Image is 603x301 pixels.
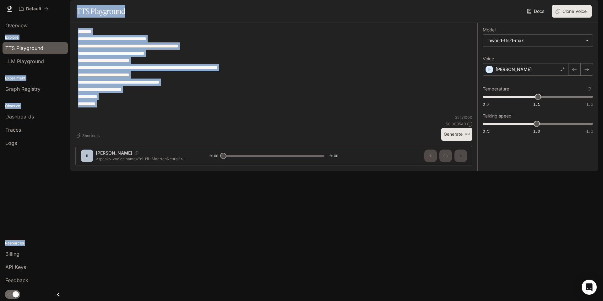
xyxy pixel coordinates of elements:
[586,129,593,134] span: 1.5
[533,101,540,107] span: 1.1
[77,5,125,18] h1: TTS Playground
[75,131,102,141] button: Shortcuts
[26,6,41,12] p: Default
[496,66,532,73] p: [PERSON_NAME]
[16,3,51,15] button: All workspaces
[483,87,509,91] p: Temperature
[533,129,540,134] span: 1.0
[483,129,489,134] span: 0.5
[526,5,547,18] a: Docs
[441,128,472,141] button: Generate⌘⏎
[483,114,512,118] p: Talking speed
[586,85,593,92] button: Reset to default
[582,280,597,295] div: Open Intercom Messenger
[483,35,593,47] div: inworld-tts-1-max
[483,28,496,32] p: Model
[483,101,489,107] span: 0.7
[487,37,583,44] div: inworld-tts-1-max
[483,57,494,61] p: Voice
[586,101,593,107] span: 1.5
[465,133,470,136] p: ⌘⏎
[552,5,592,18] button: Clone Voice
